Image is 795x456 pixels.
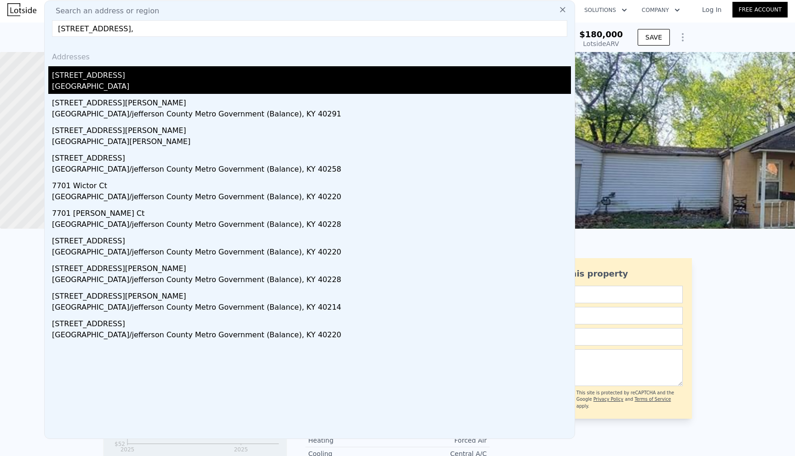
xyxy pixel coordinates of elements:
[52,66,571,81] div: [STREET_ADDRESS]
[52,274,571,287] div: [GEOGRAPHIC_DATA]/jefferson County Metro Government (Balance), KY 40228
[121,446,135,453] tspan: 2025
[579,29,623,39] span: $180,000
[52,81,571,94] div: [GEOGRAPHIC_DATA]
[234,446,248,453] tspan: 2025
[48,44,571,66] div: Addresses
[52,232,571,247] div: [STREET_ADDRESS]
[52,177,571,191] div: 7701 Wictor Ct
[579,39,623,48] div: Lotside ARV
[593,397,623,402] a: Privacy Policy
[52,287,571,302] div: [STREET_ADDRESS][PERSON_NAME]
[52,329,571,342] div: [GEOGRAPHIC_DATA]/jefferson County Metro Government (Balance), KY 40220
[691,5,732,14] a: Log In
[634,2,687,18] button: Company
[52,121,571,136] div: [STREET_ADDRESS][PERSON_NAME]
[52,204,571,219] div: 7701 [PERSON_NAME] Ct
[7,3,36,16] img: Lotside
[576,390,683,410] div: This site is protected by reCAPTCHA and the Google and apply.
[674,28,692,46] button: Show Options
[308,436,397,445] div: Heating
[52,94,571,109] div: [STREET_ADDRESS][PERSON_NAME]
[115,441,125,447] tspan: $52
[397,436,487,445] div: Forced Air
[517,307,683,324] input: Email
[577,2,634,18] button: Solutions
[52,219,571,232] div: [GEOGRAPHIC_DATA]/jefferson County Metro Government (Balance), KY 40228
[52,109,571,121] div: [GEOGRAPHIC_DATA]/jefferson County Metro Government (Balance), KY 40291
[732,2,788,17] a: Free Account
[52,315,571,329] div: [STREET_ADDRESS]
[638,29,670,46] button: SAVE
[52,164,571,177] div: [GEOGRAPHIC_DATA]/jefferson County Metro Government (Balance), KY 40258
[517,267,683,280] div: Ask about this property
[52,302,571,315] div: [GEOGRAPHIC_DATA]/jefferson County Metro Government (Balance), KY 40214
[52,20,567,37] input: Enter an address, city, region, neighborhood or zip code
[634,397,671,402] a: Terms of Service
[48,6,159,17] span: Search an address or region
[517,286,683,303] input: Name
[52,149,571,164] div: [STREET_ADDRESS]
[52,136,571,149] div: [GEOGRAPHIC_DATA][PERSON_NAME]
[517,328,683,346] input: Phone
[52,260,571,274] div: [STREET_ADDRESS][PERSON_NAME]
[52,191,571,204] div: [GEOGRAPHIC_DATA]/jefferson County Metro Government (Balance), KY 40220
[52,247,571,260] div: [GEOGRAPHIC_DATA]/jefferson County Metro Government (Balance), KY 40220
